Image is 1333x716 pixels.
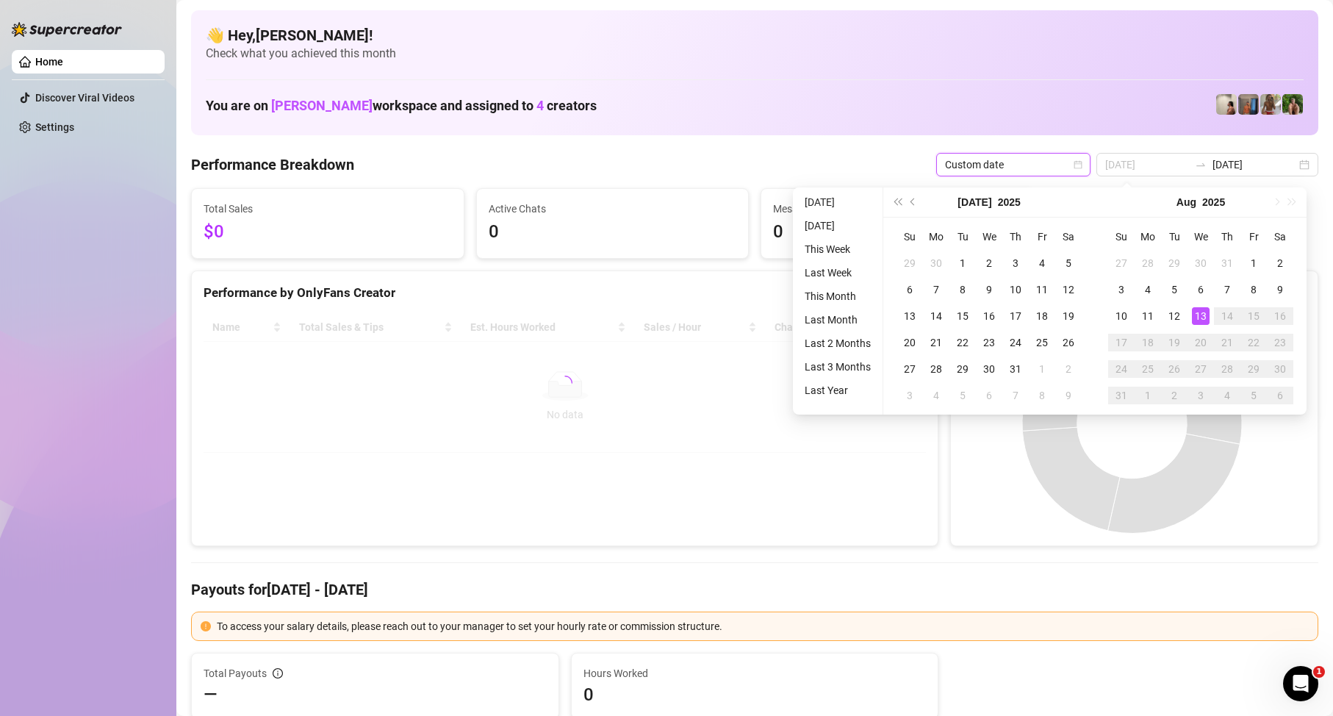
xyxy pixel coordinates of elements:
[1192,281,1210,298] div: 6
[1007,360,1024,378] div: 31
[1188,329,1214,356] td: 2025-08-20
[206,98,597,114] h1: You are on workspace and assigned to creators
[1029,250,1055,276] td: 2025-07-04
[1192,307,1210,325] div: 13
[927,334,945,351] div: 21
[1260,94,1281,115] img: Nathaniel
[1108,276,1135,303] td: 2025-08-03
[1113,360,1130,378] div: 24
[923,382,949,409] td: 2025-08-04
[1139,334,1157,351] div: 18
[1188,356,1214,382] td: 2025-08-27
[1135,329,1161,356] td: 2025-08-18
[1165,307,1183,325] div: 12
[1267,356,1293,382] td: 2025-08-30
[1271,387,1289,404] div: 6
[976,276,1002,303] td: 2025-07-09
[1245,334,1262,351] div: 22
[1188,382,1214,409] td: 2025-09-03
[1007,307,1024,325] div: 17
[976,329,1002,356] td: 2025-07-23
[897,276,923,303] td: 2025-07-06
[204,201,452,217] span: Total Sales
[1271,360,1289,378] div: 30
[1216,94,1237,115] img: Ralphy
[1192,360,1210,378] div: 27
[976,382,1002,409] td: 2025-08-06
[954,360,971,378] div: 29
[1240,356,1267,382] td: 2025-08-29
[897,250,923,276] td: 2025-06-29
[1055,303,1082,329] td: 2025-07-19
[1195,159,1207,171] span: swap-right
[191,154,354,175] h4: Performance Breakdown
[1271,307,1289,325] div: 16
[976,250,1002,276] td: 2025-07-02
[1188,276,1214,303] td: 2025-08-06
[901,281,919,298] div: 6
[12,22,122,37] img: logo-BBDzfeDw.svg
[1192,334,1210,351] div: 20
[1161,223,1188,250] th: Tu
[1135,382,1161,409] td: 2025-09-01
[897,382,923,409] td: 2025-08-03
[1240,250,1267,276] td: 2025-08-01
[1218,281,1236,298] div: 7
[949,356,976,382] td: 2025-07-29
[799,264,877,282] li: Last Week
[1113,307,1130,325] div: 10
[1033,254,1051,272] div: 4
[980,281,998,298] div: 9
[1176,187,1196,217] button: Choose a month
[1007,334,1024,351] div: 24
[976,303,1002,329] td: 2025-07-16
[1161,382,1188,409] td: 2025-09-02
[897,303,923,329] td: 2025-07-13
[1165,281,1183,298] div: 5
[1060,387,1077,404] div: 9
[556,374,574,393] span: loading
[1165,360,1183,378] div: 26
[923,303,949,329] td: 2025-07-14
[206,46,1304,62] span: Check what you achieved this month
[799,358,877,376] li: Last 3 Months
[583,683,927,706] span: 0
[1033,334,1051,351] div: 25
[201,621,211,631] span: exclamation-circle
[954,387,971,404] div: 5
[1135,223,1161,250] th: Mo
[980,307,998,325] div: 16
[1161,250,1188,276] td: 2025-07-29
[927,360,945,378] div: 28
[1161,329,1188,356] td: 2025-08-19
[1214,382,1240,409] td: 2025-09-04
[1002,382,1029,409] td: 2025-08-07
[273,668,283,679] span: info-circle
[905,187,921,217] button: Previous month (PageUp)
[583,665,927,681] span: Hours Worked
[1165,387,1183,404] div: 2
[1218,387,1236,404] div: 4
[1267,303,1293,329] td: 2025-08-16
[1240,223,1267,250] th: Fr
[923,276,949,303] td: 2025-07-07
[204,283,926,303] div: Performance by OnlyFans Creator
[799,217,877,235] li: [DATE]
[204,665,267,681] span: Total Payouts
[897,223,923,250] th: Su
[1188,223,1214,250] th: We
[1245,254,1262,272] div: 1
[799,193,877,211] li: [DATE]
[1055,356,1082,382] td: 2025-08-02
[923,250,949,276] td: 2025-06-30
[901,387,919,404] div: 3
[191,579,1318,600] h4: Payouts for [DATE] - [DATE]
[35,56,63,68] a: Home
[980,334,998,351] div: 23
[1002,356,1029,382] td: 2025-07-31
[949,223,976,250] th: Tu
[976,356,1002,382] td: 2025-07-30
[1139,254,1157,272] div: 28
[1055,276,1082,303] td: 2025-07-12
[949,303,976,329] td: 2025-07-15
